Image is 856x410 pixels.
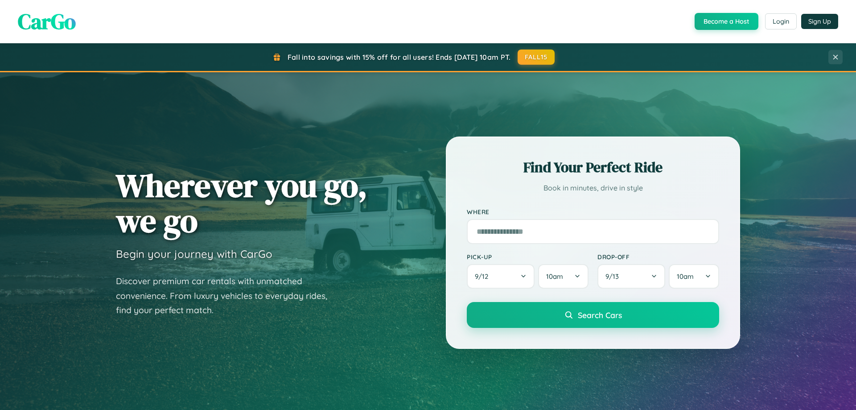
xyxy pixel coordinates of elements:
[518,50,555,65] button: FALL15
[467,253,588,261] label: Pick-up
[467,302,719,328] button: Search Cars
[765,13,797,29] button: Login
[538,264,588,289] button: 10am
[578,310,622,320] span: Search Cars
[475,272,493,281] span: 9 / 12
[695,13,758,30] button: Become a Host
[597,264,665,289] button: 9/13
[467,157,719,177] h2: Find Your Perfect Ride
[801,14,838,29] button: Sign Up
[669,264,719,289] button: 10am
[288,53,511,62] span: Fall into savings with 15% off for all users! Ends [DATE] 10am PT.
[467,182,719,195] p: Book in minutes, drive in style
[116,274,339,318] p: Discover premium car rentals with unmatched convenience. From luxury vehicles to everyday rides, ...
[546,272,563,281] span: 10am
[116,168,367,238] h1: Wherever you go, we go
[116,247,272,261] h3: Begin your journey with CarGo
[605,272,623,281] span: 9 / 13
[597,253,719,261] label: Drop-off
[18,7,76,36] span: CarGo
[467,208,719,215] label: Where
[677,272,694,281] span: 10am
[467,264,535,289] button: 9/12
